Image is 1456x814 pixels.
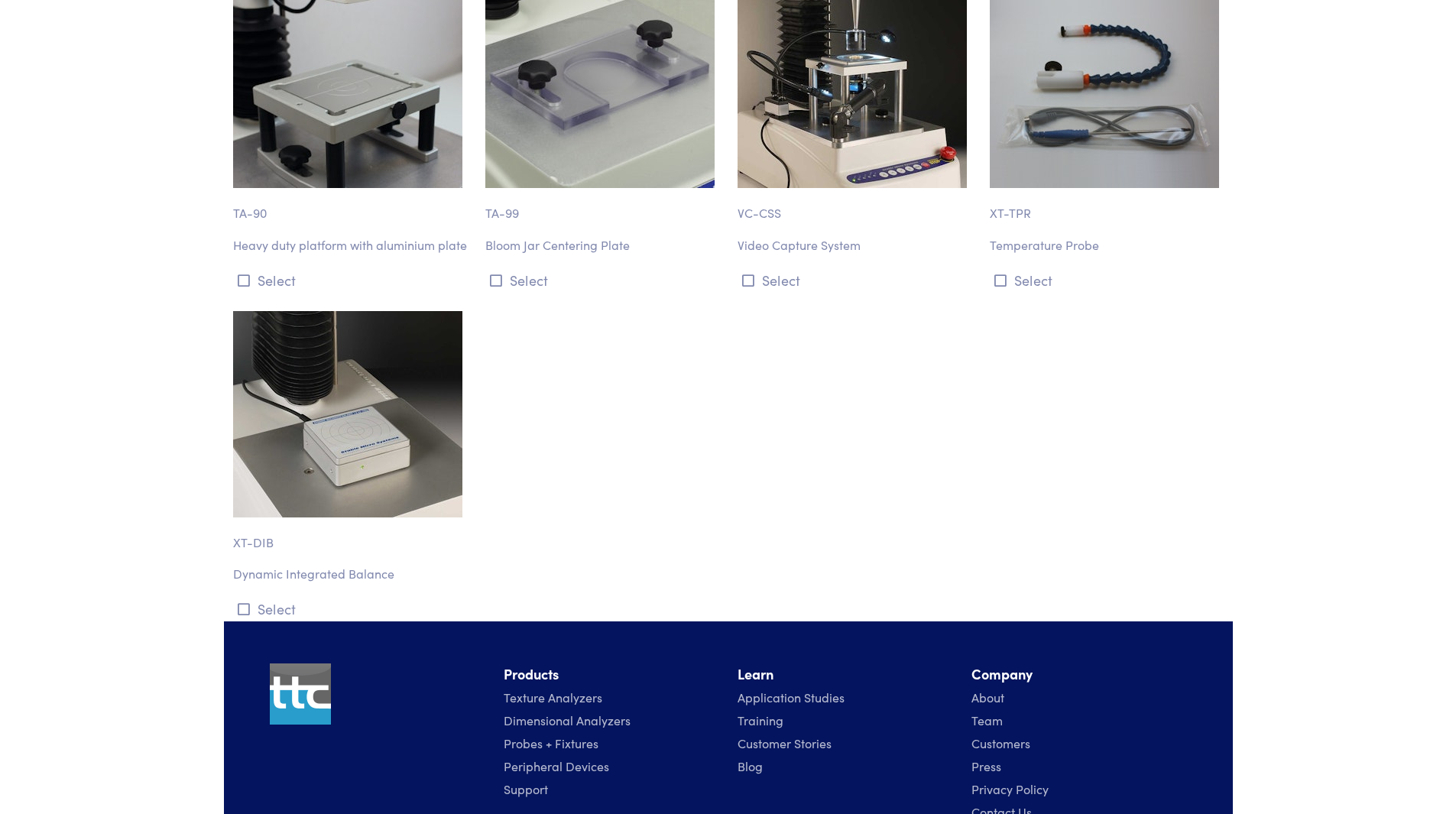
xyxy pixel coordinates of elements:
[504,689,602,705] a: Texture Analyzers
[738,188,971,223] p: VC-CSS
[233,564,467,584] p: Dynamic Integrated Balance
[990,235,1224,255] p: Temperature Probe
[971,780,1049,797] a: Privacy Policy
[233,235,467,255] p: Heavy duty platform with aluminium plate
[990,188,1224,223] p: XT-TPR
[738,268,971,293] button: Select
[233,188,467,223] p: TA-90
[270,663,331,725] img: ttc_logo_1x1_v1.0.png
[485,268,719,293] button: Select
[971,735,1030,751] a: Customers
[738,757,763,774] a: Blog
[504,757,609,774] a: Peripheral Devices
[990,268,1224,293] button: Select
[738,712,783,728] a: Training
[971,757,1001,774] a: Press
[971,712,1003,728] a: Team
[504,735,598,751] a: Probes + Fixtures
[233,311,462,517] img: accessories-xt_dib-dynamic-integrated-balance.jpg
[504,780,548,797] a: Support
[738,735,832,751] a: Customer Stories
[738,663,953,686] li: Learn
[233,596,467,621] button: Select
[738,235,971,255] p: Video Capture System
[233,268,467,293] button: Select
[504,712,631,728] a: Dimensional Analyzers
[233,517,467,553] p: XT-DIB
[504,663,719,686] li: Products
[971,689,1004,705] a: About
[485,235,719,255] p: Bloom Jar Centering Plate
[971,663,1187,686] li: Company
[485,188,719,223] p: TA-99
[738,689,845,705] a: Application Studies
